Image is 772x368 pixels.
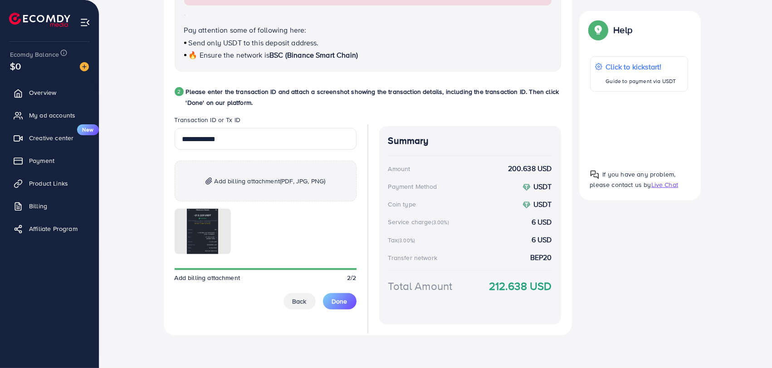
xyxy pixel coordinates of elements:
button: Done [323,293,357,309]
span: Payment [29,156,54,165]
div: Coin type [388,200,416,209]
iframe: Chat [733,327,765,361]
span: Add billing attachment [215,176,326,186]
h4: Summary [388,135,552,147]
span: (PDF, JPG, PNG) [280,177,325,186]
span: Live Chat [651,180,678,189]
span: Overview [29,88,56,97]
span: Creative center [29,133,73,142]
legend: Transaction ID or Tx ID [175,115,357,128]
strong: BEP20 [530,252,552,263]
strong: USDT [533,182,552,191]
div: Service charge [388,217,452,226]
div: Total Amount [388,278,453,294]
span: Ecomdy Balance [10,50,59,59]
strong: 6 USD [532,235,552,245]
img: coin [523,201,531,209]
img: coin [523,183,531,191]
span: Affiliate Program [29,224,78,233]
p: Click to kickstart! [606,61,676,72]
strong: 212.638 USD [489,278,552,294]
a: Billing [7,197,92,215]
img: img [205,177,212,185]
span: Done [332,297,347,306]
span: Back [293,297,307,306]
span: Billing [29,201,47,211]
div: Transfer network [388,253,438,262]
small: (3.00%) [432,219,449,226]
p: Please enter the transaction ID and attach a screenshot showing the transaction details, includin... [186,86,561,108]
a: Affiliate Program [7,220,92,238]
img: menu [80,17,90,28]
span: 🔥 Ensure the network is [189,50,270,60]
strong: 6 USD [532,217,552,227]
span: Add billing attachment [175,273,240,282]
p: Pay attention some of following here: [184,25,552,35]
a: Creative centerNew [7,129,92,147]
span: New [77,124,99,135]
img: img uploaded [187,209,218,254]
span: Product Links [29,179,68,188]
div: 2 [175,87,184,96]
span: If you have any problem, please contact us by [590,170,676,189]
div: Payment Method [388,182,437,191]
small: (3.00%) [398,237,415,244]
a: My ad accounts [7,106,92,124]
span: $0 [10,59,21,73]
img: Popup guide [590,170,599,179]
button: Back [283,293,316,309]
span: BSC (Binance Smart Chain) [269,50,358,60]
img: image [80,62,89,71]
a: Overview [7,83,92,102]
img: Popup guide [590,22,606,38]
div: Tax [388,236,418,245]
a: Product Links [7,174,92,192]
img: logo [9,13,70,27]
p: Send only USDT to this deposit address. [184,37,552,48]
strong: USDT [533,199,552,209]
p: Guide to payment via USDT [606,76,676,87]
a: Payment [7,152,92,170]
strong: 200.638 USD [508,163,552,174]
span: 2/2 [347,273,356,282]
span: My ad accounts [29,111,75,120]
div: Amount [388,164,410,173]
p: Help [614,25,633,35]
